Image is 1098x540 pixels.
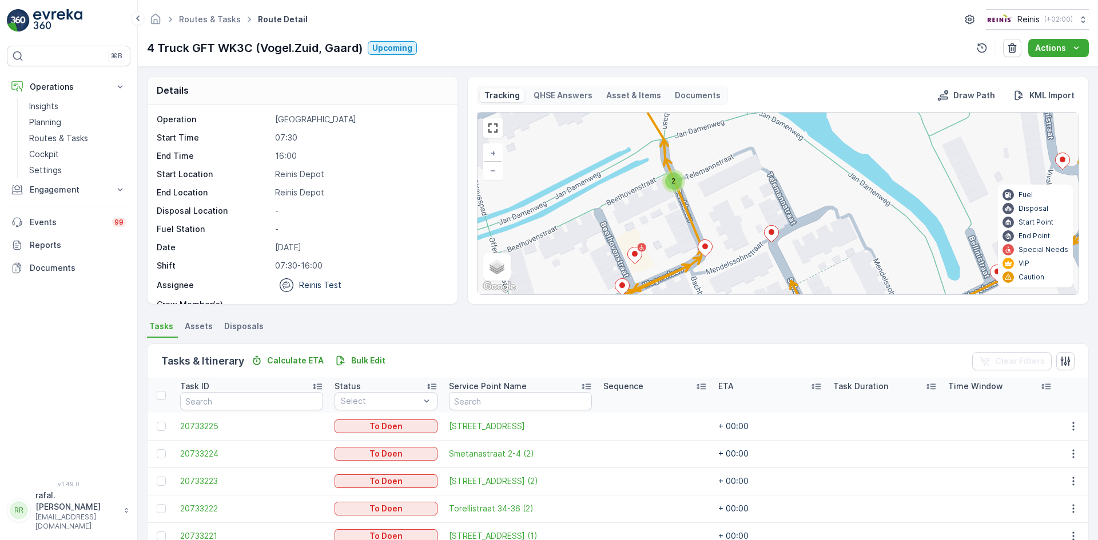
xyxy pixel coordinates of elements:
[275,150,445,162] p: 16:00
[972,352,1052,370] button: Clear Filters
[157,422,166,431] div: Toggle Row Selected
[331,354,390,367] button: Bulk Edit
[7,490,130,531] button: RRrafal.[PERSON_NAME][EMAIL_ADDRESS][DOMAIN_NAME]
[490,165,496,175] span: −
[1017,14,1040,25] p: Reinis
[157,449,166,458] div: Toggle Row Selected
[157,83,189,97] p: Details
[256,14,310,25] span: Route Detail
[603,381,643,392] p: Sequence
[157,260,270,271] p: Shift
[449,392,591,410] input: Search
[449,421,591,432] span: [STREET_ADDRESS]
[484,145,502,162] a: Zoom In
[449,503,591,514] a: Torellistraat 34-36 (2)
[157,132,270,143] p: Start Time
[29,133,88,144] p: Routes & Tasks
[180,503,323,514] a: 20733222
[718,381,734,392] p: ETA
[246,354,328,367] button: Calculate ETA
[180,392,323,410] input: Search
[275,299,445,310] p: -
[369,475,403,487] p: To Doen
[1029,90,1075,101] p: KML Import
[995,355,1045,367] p: Clear Filters
[299,279,341,291] p: Reinis Test
[224,321,264,332] span: Disposals
[29,117,61,128] p: Planning
[671,177,675,185] span: 2
[275,260,445,271] p: 07:30-16:00
[157,150,270,162] p: End Time
[7,211,130,234] a: Events99
[29,165,62,176] p: Settings
[10,501,28,519] div: RR
[1019,273,1044,282] p: Caution
[7,75,130,98] button: Operations
[25,130,130,146] a: Routes & Tasks
[1019,218,1053,227] p: Start Point
[369,503,403,514] p: To Doen
[275,114,445,125] p: [GEOGRAPHIC_DATA]
[157,223,270,235] p: Fuel Station
[25,162,130,178] a: Settings
[7,178,130,201] button: Engagement
[25,146,130,162] a: Cockpit
[275,242,445,253] p: [DATE]
[662,170,685,193] div: 2
[833,381,888,392] p: Task Duration
[449,381,527,392] p: Service Point Name
[157,299,270,310] p: Crew Member(s)
[7,481,130,487] span: v 1.49.0
[449,475,591,487] span: [STREET_ADDRESS] (2)
[147,39,363,57] p: 4 Truck GFT WK3C (Vogel.Zuid, Gaard)
[484,254,510,279] a: Layers
[35,490,118,513] p: rafal.[PERSON_NAME]
[1019,245,1068,254] p: Special Needs
[1035,42,1066,54] p: Actions
[180,475,323,487] a: 20733223
[335,419,438,433] button: To Doen
[114,218,124,227] p: 99
[335,502,438,515] button: To Doen
[180,421,323,432] a: 20733225
[368,41,417,55] button: Upcoming
[7,234,130,257] a: Reports
[180,448,323,459] span: 20733224
[335,447,438,461] button: To Doen
[33,9,82,32] img: logo_light-DOdMpM7g.png
[1044,15,1073,24] p: ( +02:00 )
[1019,204,1048,213] p: Disposal
[25,98,130,114] a: Insights
[948,381,1003,392] p: Time Window
[149,321,173,332] span: Tasks
[180,381,209,392] p: Task ID
[157,242,270,253] p: Date
[7,257,130,279] a: Documents
[606,90,661,101] p: Asset & Items
[275,132,445,143] p: 07:30
[480,279,518,294] img: Google
[30,262,126,274] p: Documents
[157,114,270,125] p: Operation
[267,355,324,366] p: Calculate ETA
[25,114,130,130] a: Planning
[275,223,445,235] p: -
[185,321,213,332] span: Assets
[29,149,59,160] p: Cockpit
[491,148,496,158] span: +
[449,448,591,459] a: Smetanastraat 2-4 (2)
[675,90,721,101] p: Documents
[713,413,828,440] td: + 00:00
[30,184,108,195] p: Engagement
[7,9,30,32] img: logo
[986,9,1089,30] button: Reinis(+02:00)
[275,169,445,180] p: Reinis Depot
[335,474,438,488] button: To Doen
[157,504,166,513] div: Toggle Row Selected
[275,205,445,217] p: -
[484,90,520,101] p: Tracking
